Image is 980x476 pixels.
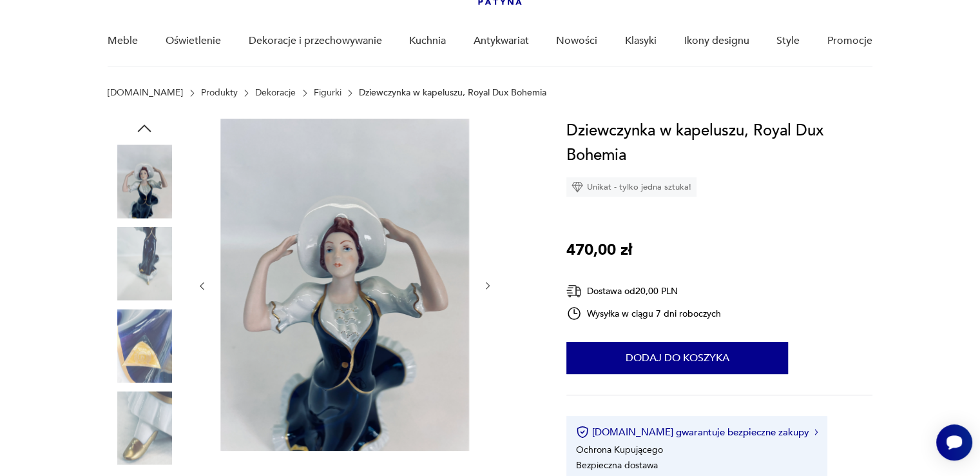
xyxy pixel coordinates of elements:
[474,16,529,66] a: Antykwariat
[220,119,469,451] img: Zdjęcie produktu Dziewczynka w kapeluszu, Royal Dux Bohemia
[108,144,181,218] img: Zdjęcie produktu Dziewczynka w kapeluszu, Royal Dux Bohemia
[556,16,597,66] a: Nowości
[566,177,697,197] div: Unikat - tylko jedna sztuka!
[359,88,546,98] p: Dziewczynka w kapeluszu, Royal Dux Bohemia
[566,283,582,299] img: Ikona dostawy
[827,16,872,66] a: Promocje
[576,426,589,439] img: Ikona certyfikatu
[255,88,296,98] a: Dekoracje
[314,88,341,98] a: Figurki
[576,426,818,439] button: [DOMAIN_NAME] gwarantuje bezpieczne zakupy
[576,444,663,456] li: Ochrona Kupującego
[108,88,183,98] a: [DOMAIN_NAME]
[409,16,446,66] a: Kuchnia
[572,181,583,193] img: Ikona diamentu
[248,16,381,66] a: Dekoracje i przechowywanie
[776,16,800,66] a: Style
[566,306,721,321] div: Wysyłka w ciągu 7 dni roboczych
[201,88,238,98] a: Produkty
[166,16,221,66] a: Oświetlenie
[576,459,658,471] li: Bezpieczna dostawa
[936,424,972,461] iframe: Smartsupp widget button
[566,342,788,374] button: Dodaj do koszyka
[108,309,181,382] img: Zdjęcie produktu Dziewczynka w kapeluszu, Royal Dux Bohemia
[108,16,138,66] a: Meble
[566,119,872,168] h1: Dziewczynka w kapeluszu, Royal Dux Bohemia
[108,227,181,301] img: Zdjęcie produktu Dziewczynka w kapeluszu, Royal Dux Bohemia
[814,429,818,435] img: Ikona strzałki w prawo
[108,392,181,465] img: Zdjęcie produktu Dziewczynka w kapeluszu, Royal Dux Bohemia
[625,16,657,66] a: Klasyki
[566,283,721,299] div: Dostawa od 20,00 PLN
[684,16,749,66] a: Ikony designu
[566,238,632,263] p: 470,00 zł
